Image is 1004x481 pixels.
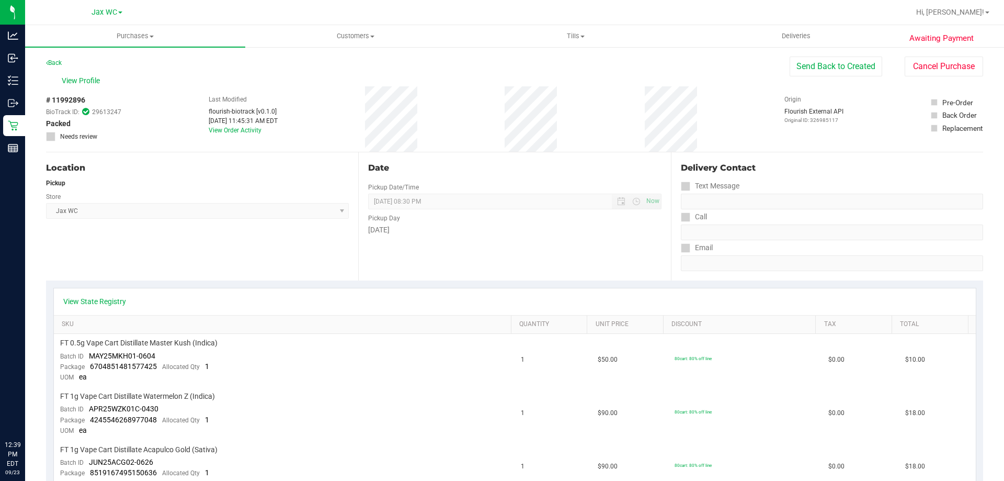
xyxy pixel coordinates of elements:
button: Cancel Purchase [905,57,983,76]
a: Tax [824,320,888,329]
span: Package [60,363,85,371]
a: Customers [245,25,465,47]
inline-svg: Outbound [8,98,18,108]
span: UOM [60,427,74,434]
span: MAY25MKH01-0604 [89,352,155,360]
a: Quantity [519,320,583,329]
span: Awaiting Payment [909,32,974,44]
span: $90.00 [598,408,618,418]
a: Total [900,320,964,329]
a: Unit Price [596,320,659,329]
label: Store [46,192,61,202]
iframe: Resource center [10,397,42,429]
span: $18.00 [905,408,925,418]
span: 1 [521,408,524,418]
span: Deliveries [768,31,825,41]
span: $50.00 [598,355,618,365]
span: Purchases [25,31,245,41]
span: 1 [205,468,209,477]
inline-svg: Analytics [8,30,18,41]
span: $0.00 [828,355,845,365]
inline-svg: Inbound [8,53,18,63]
span: $0.00 [828,462,845,472]
label: Pickup Date/Time [368,183,419,192]
inline-svg: Retail [8,120,18,131]
span: 80cart: 80% off line [675,409,712,415]
p: 09/23 [5,468,20,476]
a: SKU [62,320,507,329]
div: [DATE] [368,225,661,236]
span: Tills [466,31,685,41]
span: 80cart: 80% off line [675,463,712,468]
label: Email [681,240,713,255]
a: Discount [671,320,812,329]
span: 8519167495150636 [90,468,157,477]
span: $90.00 [598,462,618,472]
span: Hi, [PERSON_NAME]! [916,8,984,16]
div: Delivery Contact [681,162,983,174]
inline-svg: Reports [8,143,18,153]
div: Flourish External API [784,107,843,124]
span: # 11992896 [46,95,85,106]
span: 1 [521,462,524,472]
span: 4245546268977048 [90,416,157,424]
a: Purchases [25,25,245,47]
span: In Sync [82,107,89,117]
span: ea [79,373,87,381]
input: Format: (999) 999-9999 [681,225,983,240]
span: Allocated Qty [162,363,200,371]
label: Origin [784,95,801,104]
span: Customers [246,31,465,41]
inline-svg: Inventory [8,75,18,86]
span: Batch ID [60,353,84,360]
span: ea [79,426,87,434]
div: Back Order [942,110,977,120]
span: UOM [60,374,74,381]
span: Batch ID [60,406,84,413]
a: Tills [465,25,686,47]
a: View Order Activity [209,127,261,134]
span: BioTrack ID: [46,107,79,117]
span: Package [60,469,85,477]
span: Package [60,417,85,424]
div: Date [368,162,661,174]
span: 80cart: 80% off line [675,356,712,361]
span: Packed [46,118,71,129]
span: JUN25ACG02-0626 [89,458,153,466]
p: 12:39 PM EDT [5,440,20,468]
p: Original ID: 326985117 [784,116,843,124]
span: APR25WZK01C-0430 [89,405,158,413]
span: 1 [521,355,524,365]
label: Last Modified [209,95,247,104]
div: Location [46,162,349,174]
span: Allocated Qty [162,469,200,477]
a: Deliveries [686,25,906,47]
span: FT 1g Vape Cart Distillate Acapulco Gold (Sativa) [60,445,218,455]
label: Pickup Day [368,214,400,223]
label: Text Message [681,178,739,194]
span: Allocated Qty [162,417,200,424]
span: FT 1g Vape Cart Distillate Watermelon Z (Indica) [60,391,215,401]
span: 29613247 [92,107,121,117]
div: Pre-Order [942,97,973,108]
div: Replacement [942,123,983,133]
button: Send Back to Created [790,57,882,76]
div: [DATE] 11:45:31 AM EDT [209,116,278,126]
span: $18.00 [905,462,925,472]
span: 6704851481577425 [90,362,157,371]
a: Back [46,59,62,66]
span: Batch ID [60,459,84,466]
span: $10.00 [905,355,925,365]
a: View State Registry [63,296,126,307]
span: View Profile [62,75,104,86]
span: 1 [205,416,209,424]
input: Format: (999) 999-9999 [681,194,983,209]
span: FT 0.5g Vape Cart Distillate Master Kush (Indica) [60,338,218,348]
strong: Pickup [46,180,65,187]
div: flourish-biotrack [v0.1.0] [209,107,278,116]
span: Jax WC [92,8,117,17]
span: 1 [205,362,209,371]
label: Call [681,209,707,225]
span: $0.00 [828,408,845,418]
span: Needs review [60,132,97,141]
